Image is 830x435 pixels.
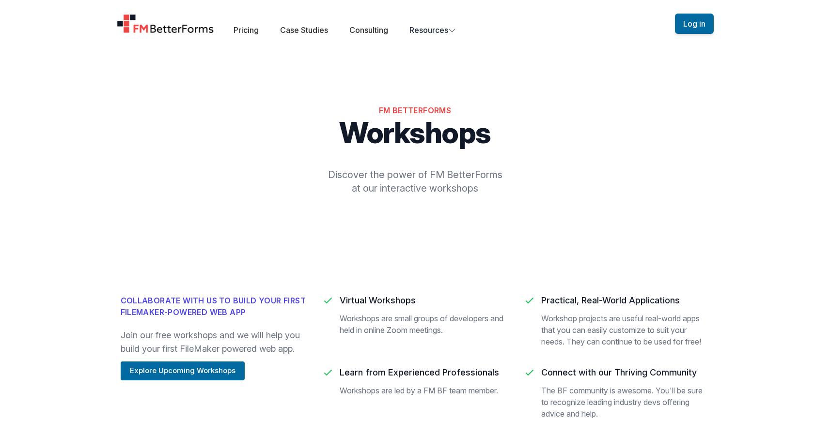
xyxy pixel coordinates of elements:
[409,24,456,36] button: Resources
[280,25,328,35] a: Case Studies
[121,105,710,116] h2: FM BetterForms
[541,313,710,347] dd: Workshop projects are useful real-world apps that you can easily customize to suit your needs. Th...
[234,25,259,35] a: Pricing
[276,168,555,195] p: Discover the power of FM BetterForms at our interactive workshops
[340,385,508,396] dd: Workshops are led by a FM BF team member.
[340,367,508,378] p: Learn from Experienced Professionals
[121,365,245,375] a: Explore Upcoming Workshops
[117,14,215,33] a: Home
[121,329,307,356] p: Join our free workshops and we will help you build your first FileMaker powered web app.
[121,295,307,318] h2: Collaborate with us to build your first FileMaker-powered web app
[105,12,725,36] nav: Global
[675,14,714,34] button: Log in
[340,313,508,336] dd: Workshops are small groups of developers and held in online Zoom meetings.
[541,367,710,378] p: Connect with our Thriving Community
[121,361,245,380] button: Explore Upcoming Workshops
[340,295,508,306] p: Virtual Workshops
[349,25,388,35] a: Consulting
[541,295,710,306] p: Practical, Real-World Applications
[541,385,710,420] dd: The BF community is awesome. You'll be sure to recognize leading industry devs offering advice an...
[121,118,710,147] p: Workshops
